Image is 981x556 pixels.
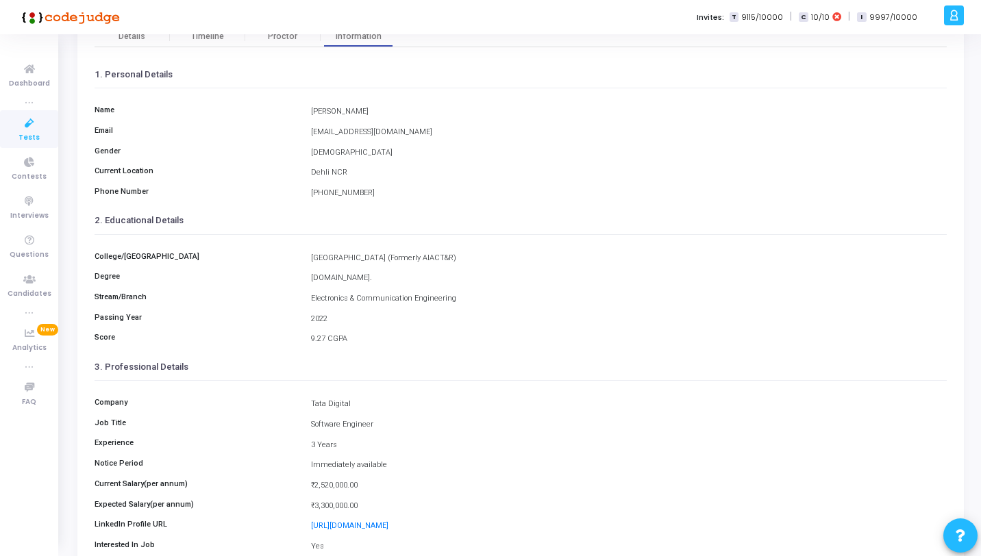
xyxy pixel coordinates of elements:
h6: Experience [88,438,304,447]
span: I [857,12,866,23]
div: Tata Digital [304,399,954,410]
h6: Expected Salary(per annum) [88,500,304,509]
span: 9997/10000 [869,12,917,23]
div: 2022 [304,314,954,325]
div: Immediately available [304,459,954,471]
h3: 2. Educational Details [95,215,947,226]
div: ₹3,300,000.00 [304,501,954,512]
span: FAQ [22,396,36,408]
h6: Interested In Job [88,540,304,549]
div: [EMAIL_ADDRESS][DOMAIN_NAME] [304,127,954,138]
h6: College/[GEOGRAPHIC_DATA] [88,252,304,261]
span: T [730,12,738,23]
div: Electronics & Communication Engineering [304,293,954,305]
img: logo [17,3,120,31]
span: Contests [12,171,47,183]
div: [GEOGRAPHIC_DATA] (Formerly AIACT&R) [304,253,954,264]
div: [DEMOGRAPHIC_DATA] [304,147,954,159]
div: ₹2,520,000.00 [304,480,954,492]
span: Analytics [12,342,47,354]
div: Yes [304,541,954,553]
span: Tests [18,132,40,144]
h6: Phone Number [88,187,304,196]
h6: LinkedIn Profile URL [88,520,304,529]
h6: Stream/Branch [88,292,304,301]
h3: 1. Personal Details [95,69,947,80]
span: | [790,10,792,24]
span: Questions [10,249,49,261]
span: 10/10 [811,12,830,23]
div: 3 Years [304,440,954,451]
div: 9.27 CGPA [304,333,954,345]
span: Candidates [8,288,51,300]
span: | [848,10,850,24]
h6: Job Title [88,418,304,427]
div: [PHONE_NUMBER] [304,188,954,199]
h6: Email [88,126,304,135]
h6: Degree [88,272,304,281]
h6: Score [88,333,304,342]
h6: Name [88,105,304,114]
div: [PERSON_NAME] [304,106,954,118]
h6: Current Location [88,166,304,175]
h6: Passing Year [88,313,304,322]
h6: Notice Period [88,459,304,468]
div: Dehli NCR [304,167,954,179]
a: [URL][DOMAIN_NAME] [311,521,388,530]
div: Proctor [245,31,321,42]
span: Interviews [10,210,49,222]
label: Invites: [697,12,724,23]
span: 9115/10000 [741,12,783,23]
div: [DOMAIN_NAME]. [304,273,954,284]
h6: Company [88,398,304,407]
h6: Current Salary(per annum) [88,479,304,488]
span: C [799,12,808,23]
div: Software Engineer [304,419,954,431]
h6: Gender [88,147,304,155]
span: New [37,324,58,336]
div: Timeline [191,31,224,42]
div: Details [119,31,145,42]
span: Dashboard [9,78,50,90]
div: Information [321,31,396,42]
h3: 3. Professional Details [95,362,947,372]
